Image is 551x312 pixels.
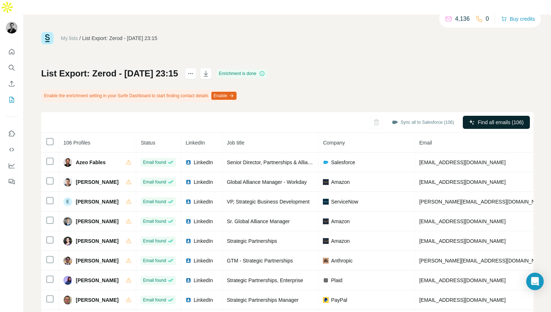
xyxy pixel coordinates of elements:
[323,218,329,224] img: company-logo
[6,175,17,188] button: Feedback
[387,117,459,128] button: Sync all to Salesforce (106)
[76,296,118,304] span: [PERSON_NAME]
[185,199,191,205] img: LinkedIn logo
[82,35,157,42] div: List Export: Zerod - [DATE] 23:15
[227,199,309,205] span: VP, Strategic Business Development
[194,159,213,166] span: LinkedIn
[227,179,306,185] span: Global Alliance Manager - Workday
[6,143,17,156] button: Use Surfe API
[143,277,166,284] span: Email found
[419,238,505,244] span: [EMAIL_ADDRESS][DOMAIN_NAME]
[331,257,352,264] span: Anthropic
[419,179,505,185] span: [EMAIL_ADDRESS][DOMAIN_NAME]
[63,217,72,226] img: Avatar
[63,197,72,206] div: E
[323,277,329,283] img: company-logo
[6,159,17,172] button: Dashboard
[323,297,329,303] img: company-logo
[323,159,329,165] img: company-logo
[141,140,155,146] span: Status
[63,140,90,146] span: 106 Profiles
[419,199,547,205] span: [PERSON_NAME][EMAIL_ADDRESS][DOMAIN_NAME]
[6,61,17,74] button: Search
[463,116,530,129] button: Find all emails (106)
[143,198,166,205] span: Email found
[6,93,17,106] button: My lists
[63,237,72,245] img: Avatar
[526,273,544,290] div: Open Intercom Messenger
[185,218,191,224] img: LinkedIn logo
[41,32,54,44] img: Surfe Logo
[227,297,298,303] span: Strategic Partnerships Manager
[76,198,118,205] span: [PERSON_NAME]
[6,127,17,140] button: Use Surfe on LinkedIn
[143,297,166,303] span: Email found
[143,179,166,185] span: Email found
[6,77,17,90] button: Enrich CSV
[76,237,118,245] span: [PERSON_NAME]
[419,297,505,303] span: [EMAIL_ADDRESS][DOMAIN_NAME]
[323,179,329,185] img: company-logo
[185,159,191,165] img: LinkedIn logo
[194,296,213,304] span: LinkedIn
[331,198,358,205] span: ServiceNow
[143,159,166,166] span: Email found
[63,256,72,265] img: Avatar
[185,238,191,244] img: LinkedIn logo
[419,277,505,283] span: [EMAIL_ADDRESS][DOMAIN_NAME]
[76,277,118,284] span: [PERSON_NAME]
[217,69,267,78] div: Enrichment is done
[76,218,118,225] span: [PERSON_NAME]
[185,140,205,146] span: LinkedIn
[63,296,72,304] img: Avatar
[455,15,470,23] p: 4,136
[194,218,213,225] span: LinkedIn
[6,22,17,33] img: Avatar
[76,257,118,264] span: [PERSON_NAME]
[419,258,547,264] span: [PERSON_NAME][EMAIL_ADDRESS][DOMAIN_NAME]
[331,237,349,245] span: Amazon
[323,258,329,264] img: company-logo
[331,218,349,225] span: Amazon
[61,35,78,41] a: My lists
[478,119,524,126] span: Find all emails (106)
[227,159,374,165] span: Senior Director, Partnerships & Alliances - Accenture AMER Lead
[194,198,213,205] span: LinkedIn
[185,258,191,264] img: LinkedIn logo
[331,159,355,166] span: Salesforce
[76,159,106,166] span: Azeo Fables
[185,68,196,79] button: actions
[323,140,345,146] span: Company
[143,218,166,225] span: Email found
[331,277,342,284] span: Plaid
[185,297,191,303] img: LinkedIn logo
[419,218,505,224] span: [EMAIL_ADDRESS][DOMAIN_NAME]
[227,238,277,244] span: Strategic Partnerships
[501,14,535,24] button: Buy credits
[41,90,238,102] div: Enable the enrichment setting in your Surfe Dashboard to start finding contact details
[323,199,329,205] img: company-logo
[323,238,329,244] img: company-logo
[63,276,72,285] img: Avatar
[194,277,213,284] span: LinkedIn
[194,178,213,186] span: LinkedIn
[331,296,347,304] span: PayPal
[185,277,191,283] img: LinkedIn logo
[194,257,213,264] span: LinkedIn
[211,92,237,100] button: Enable
[63,178,72,186] img: Avatar
[331,178,349,186] span: Amazon
[227,277,303,283] span: Strategic Partnerships, Enterprise
[143,238,166,244] span: Email found
[143,257,166,264] span: Email found
[63,158,72,167] img: Avatar
[76,178,118,186] span: [PERSON_NAME]
[6,45,17,58] button: Quick start
[41,68,178,79] h1: List Export: Zerod - [DATE] 23:15
[227,258,293,264] span: GTM - Strategic Partnerships
[227,140,244,146] span: Job title
[419,159,505,165] span: [EMAIL_ADDRESS][DOMAIN_NAME]
[185,179,191,185] img: LinkedIn logo
[227,218,290,224] span: Sr. Global Alliance Manager
[79,35,81,42] li: /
